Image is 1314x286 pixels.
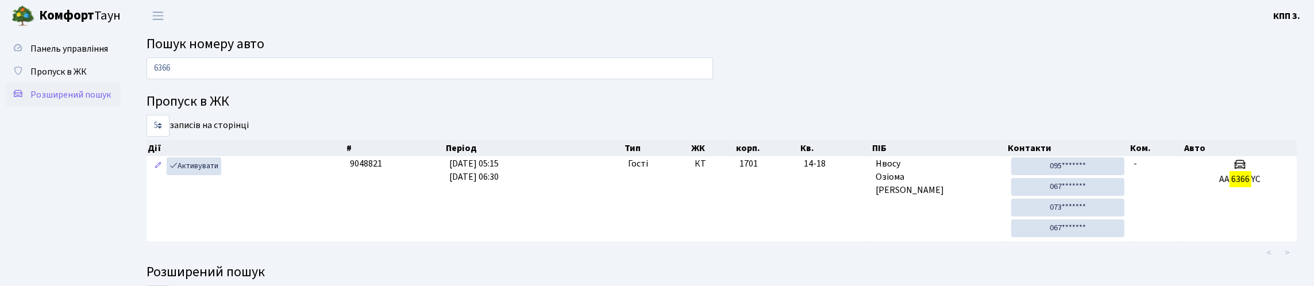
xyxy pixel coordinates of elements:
h5: AA YC [1188,174,1292,185]
a: Редагувати [151,157,165,175]
span: 14-18 [804,157,866,171]
span: [DATE] 05:15 [DATE] 06:30 [449,157,499,183]
th: Авто [1183,140,1297,156]
th: Дії [147,140,345,156]
a: Активувати [167,157,221,175]
select: записів на сторінці [147,115,169,137]
b: Комфорт [39,6,94,25]
span: Розширений пошук [30,88,111,101]
span: Нвосу Озіома [PERSON_NAME] [876,157,1002,197]
th: Кв. [799,140,871,156]
label: записів на сторінці [147,115,249,137]
span: 1701 [739,157,758,170]
b: КПП 3. [1273,10,1300,22]
a: Пропуск в ЖК [6,60,121,83]
input: Пошук [147,57,713,79]
th: Період [445,140,623,156]
mark: 6366 [1230,171,1251,187]
span: Пропуск в ЖК [30,65,87,78]
img: logo.png [11,5,34,28]
span: Гості [628,157,648,171]
span: КТ [695,157,730,171]
th: ЖК [690,140,734,156]
span: Таун [39,6,121,26]
span: Панель управління [30,42,108,55]
th: Ком. [1129,140,1183,156]
h4: Розширений пошук [147,264,1297,281]
button: Переключити навігацію [144,6,172,25]
th: Тип [623,140,691,156]
a: КПП 3. [1273,9,1300,23]
h4: Пропуск в ЖК [147,94,1297,110]
span: Пошук номеру авто [147,34,264,54]
span: - [1134,157,1137,170]
th: Контакти [1007,140,1129,156]
a: Панель управління [6,37,121,60]
span: 9048821 [350,157,382,170]
a: Розширений пошук [6,83,121,106]
th: ПІБ [871,140,1007,156]
th: корп. [735,140,799,156]
th: # [345,140,445,156]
